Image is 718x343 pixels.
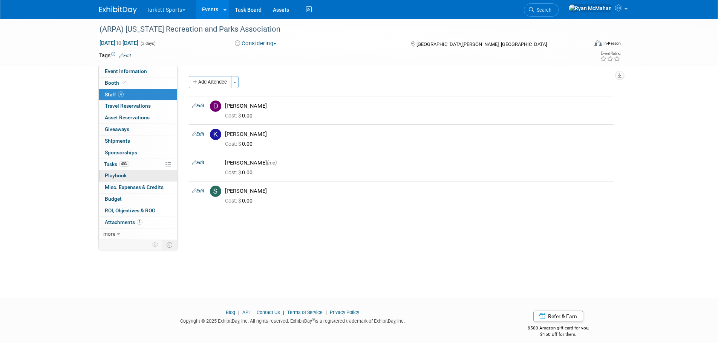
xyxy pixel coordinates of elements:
a: API [242,309,250,315]
a: Edit [192,131,204,137]
a: Edit [192,103,204,108]
img: Ryan McMahan [568,4,612,12]
a: Blog [226,309,235,315]
a: Contact Us [257,309,280,315]
span: 0.00 [225,141,256,147]
div: Copyright © 2025 ExhibitDay, Inc. All rights reserved. ExhibitDay is a registered trademark of Ex... [99,316,487,325]
a: Playbook [99,170,177,181]
a: ROI, Objectives & ROO [99,205,177,216]
span: to [115,40,122,46]
td: Toggle Event Tabs [162,240,177,250]
div: [PERSON_NAME] [225,188,611,195]
a: Asset Reservations [99,112,177,123]
div: In-Person [603,41,621,46]
img: K.jpg [210,129,221,140]
a: Attachments1 [99,217,177,228]
span: Cost: $ [225,141,242,147]
button: Add Attendee [189,76,231,88]
div: $500 Amazon gift card for you, [498,320,619,337]
a: Misc. Expenses & Credits [99,182,177,193]
div: Event Format [543,39,621,50]
a: Tasks40% [99,159,177,170]
span: | [236,309,241,315]
a: Event Information [99,66,177,77]
span: Sponsorships [105,149,137,155]
span: ROI, Objectives & ROO [105,207,155,213]
span: Attachments [105,219,142,225]
td: Tags [99,52,131,59]
a: Budget [99,194,177,205]
span: (me) [267,160,277,166]
a: Search [524,3,559,17]
span: Tasks [104,161,129,167]
span: [DATE] [DATE] [99,40,139,46]
span: Booth [105,80,128,86]
a: Shipments [99,136,177,147]
a: Terms of Service [287,309,323,315]
img: Format-Inperson.png [594,40,602,46]
span: Shipments [105,138,130,144]
span: [GEOGRAPHIC_DATA][PERSON_NAME], [GEOGRAPHIC_DATA] [416,41,547,47]
a: Refer & Earn [533,311,583,322]
button: Considering [232,40,279,47]
div: [PERSON_NAME] [225,102,611,110]
span: 4 [118,91,124,97]
a: Edit [192,188,204,194]
span: more [103,231,115,237]
span: Cost: $ [225,169,242,175]
a: Booth [99,78,177,89]
span: Asset Reservations [105,114,150,120]
img: S.jpg [210,186,221,197]
a: Giveaways [99,124,177,135]
i: Booth reservation complete [122,81,126,85]
span: Travel Reservations [105,103,151,109]
a: Travel Reservations [99,101,177,112]
a: Staff4 [99,89,177,101]
span: (3 days) [140,41,156,46]
td: Personalize Event Tab Strip [149,240,162,250]
sup: ® [312,317,315,322]
div: [PERSON_NAME] [225,131,611,138]
span: Search [534,7,551,13]
a: Sponsorships [99,147,177,159]
div: [PERSON_NAME] [225,159,611,166]
span: Misc. Expenses & Credits [105,184,164,190]
div: $150 off for them. [498,331,619,338]
img: ExhibitDay [99,6,137,14]
span: | [281,309,286,315]
span: Giveaways [105,126,129,132]
div: Event Rating [600,52,620,55]
span: Budget [105,196,122,202]
span: 0.00 [225,113,256,119]
span: Playbook [105,172,127,178]
a: more [99,229,177,240]
a: Edit [192,160,204,165]
span: Cost: $ [225,198,242,204]
span: 0.00 [225,169,256,175]
span: | [251,309,256,315]
div: (ARPA) [US_STATE] Recreation and Parks Association [97,23,577,36]
span: 1 [137,219,142,225]
a: Edit [119,53,131,58]
img: D.jpg [210,101,221,112]
span: Staff [105,91,124,98]
span: | [324,309,329,315]
span: Event Information [105,68,147,74]
span: 40% [119,161,129,167]
span: Cost: $ [225,113,242,119]
span: 0.00 [225,198,256,204]
a: Privacy Policy [330,309,359,315]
